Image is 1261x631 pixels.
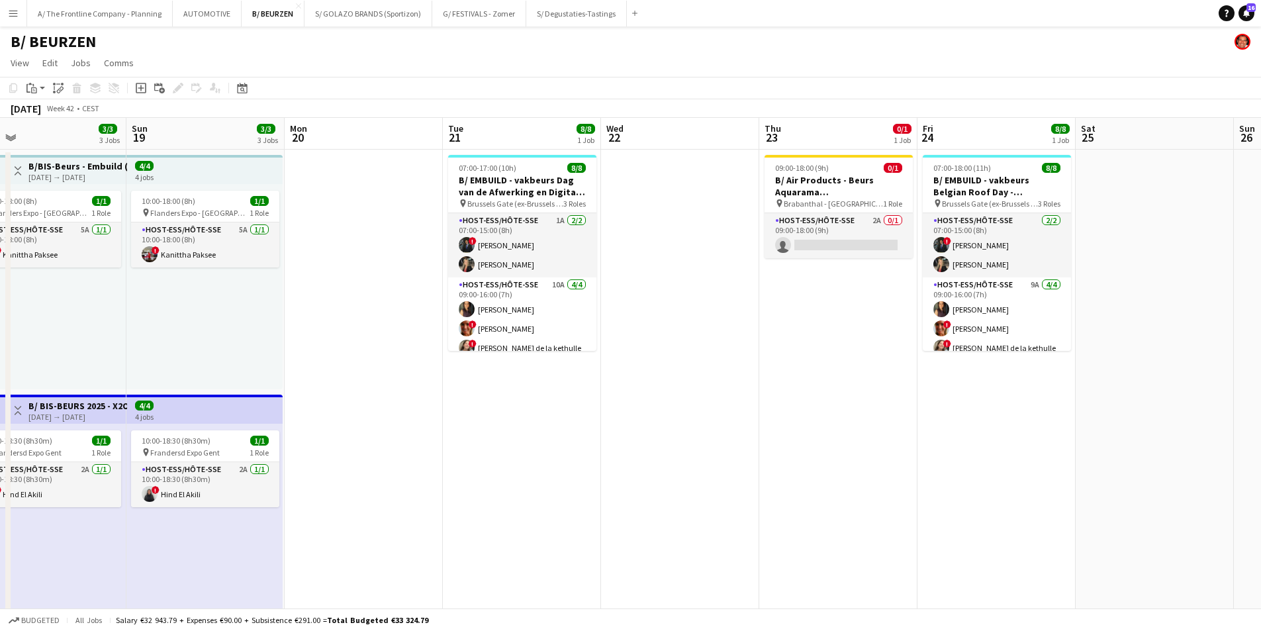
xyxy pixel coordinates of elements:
[1235,34,1250,50] app-user-avatar: Peter Desart
[1238,5,1254,21] a: 16
[116,615,428,625] div: Salary €32 943.79 + Expenses €90.00 + Subsistence €291.00 =
[7,613,62,628] button: Budgeted
[104,57,134,69] span: Comms
[42,57,58,69] span: Edit
[66,54,96,72] a: Jobs
[11,32,96,52] h1: B/ BEURZEN
[71,57,91,69] span: Jobs
[5,54,34,72] a: View
[526,1,627,26] button: S/ Degustaties-Tastings
[327,615,428,625] span: Total Budgeted €33 324.79
[432,1,526,26] button: G/ FESTIVALS - Zomer
[304,1,432,26] button: S/ GOLAZO BRANDS (Sportizon)
[11,57,29,69] span: View
[82,103,99,113] div: CEST
[37,54,63,72] a: Edit
[242,1,304,26] button: B/ BEURZEN
[173,1,242,26] button: AUTOMOTIVE
[99,54,139,72] a: Comms
[21,616,60,625] span: Budgeted
[27,1,173,26] button: A/ The Frontline Company - Planning
[11,102,41,115] div: [DATE]
[44,103,77,113] span: Week 42
[1246,3,1256,12] span: 16
[73,615,105,625] span: All jobs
